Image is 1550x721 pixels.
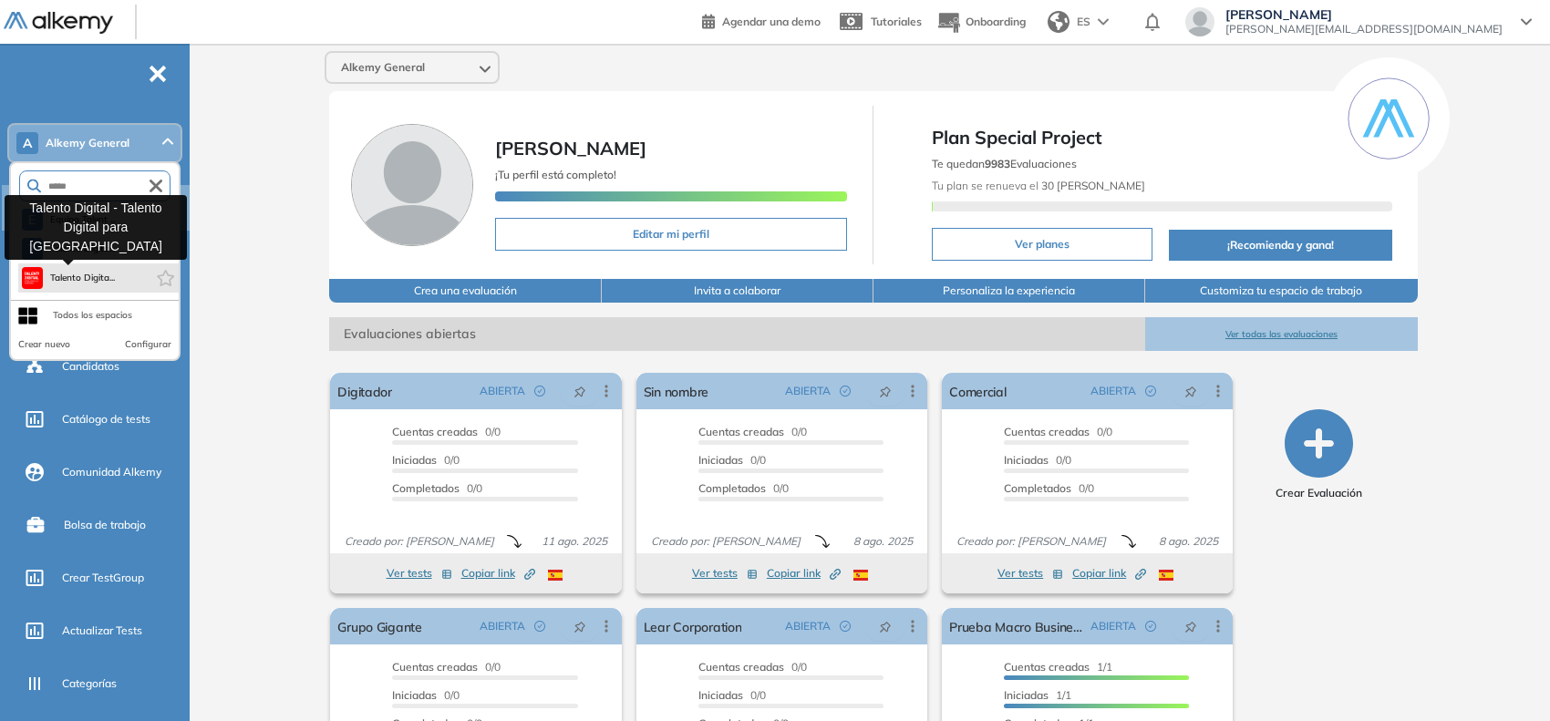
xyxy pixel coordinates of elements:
[1072,565,1146,582] span: Copiar link
[846,533,920,550] span: 8 ago. 2025
[698,453,766,467] span: 0/0
[1159,570,1173,581] img: ESP
[698,481,789,495] span: 0/0
[1276,409,1362,501] button: Crear Evaluación
[387,562,452,584] button: Ver tests
[548,570,563,581] img: ESP
[698,660,807,674] span: 0/0
[337,608,422,644] a: Grupo Gigante
[871,15,922,28] span: Tutoriales
[722,15,821,28] span: Agendar una demo
[985,157,1010,170] b: 9983
[698,660,784,674] span: Cuentas creadas
[392,688,437,702] span: Iniciadas
[341,60,425,75] span: Alkemy General
[392,425,478,438] span: Cuentas creadas
[5,195,187,260] div: Talento Digital - Talento Digital para [GEOGRAPHIC_DATA]
[644,608,742,644] a: Lear Corporation
[1004,481,1094,495] span: 0/0
[62,411,150,427] span: Catálogo de tests
[534,621,545,632] span: check-circle
[644,373,708,409] a: Sin nombre
[1038,179,1145,192] b: 30 [PERSON_NAME]
[1004,453,1049,467] span: Iniciadas
[480,618,525,634] span: ABIERTA
[692,562,758,584] button: Ver tests
[698,425,807,438] span: 0/0
[392,453,460,467] span: 0/0
[534,386,545,397] span: check-circle
[62,675,117,692] span: Categorías
[18,337,70,352] button: Crear nuevo
[1152,533,1225,550] span: 8 ago. 2025
[392,481,460,495] span: Completados
[337,533,501,550] span: Creado por: [PERSON_NAME]
[949,608,1083,644] a: Prueba Macro Business Case
[840,621,851,632] span: check-circle
[1004,425,1112,438] span: 0/0
[4,12,113,35] img: Logo
[853,570,868,581] img: ESP
[997,562,1063,584] button: Ver tests
[1098,18,1109,26] img: arrow
[64,517,146,533] span: Bolsa de trabajo
[1169,230,1392,261] button: ¡Recomienda y gana!
[1090,618,1136,634] span: ABIERTA
[560,376,600,406] button: pushpin
[1077,14,1090,30] span: ES
[25,271,39,285] img: https://assets.alkemy.org/workspaces/620/d203e0be-08f6-444b-9eae-a92d815a506f.png
[1004,425,1090,438] span: Cuentas creadas
[1004,660,1112,674] span: 1/1
[392,453,437,467] span: Iniciadas
[1072,562,1146,584] button: Copiar link
[879,384,892,398] span: pushpin
[767,565,841,582] span: Copiar link
[932,228,1152,261] button: Ver planes
[23,136,32,150] span: A
[698,688,743,702] span: Iniciadas
[1184,384,1197,398] span: pushpin
[1145,317,1417,351] button: Ver todas las evaluaciones
[329,317,1145,351] span: Evaluaciones abiertas
[932,124,1391,151] span: Plan Special Project
[560,612,600,641] button: pushpin
[1171,376,1211,406] button: pushpin
[461,565,535,582] span: Copiar link
[1225,7,1503,22] span: [PERSON_NAME]
[873,279,1145,303] button: Personaliza la experiencia
[1004,453,1071,467] span: 0/0
[785,618,831,634] span: ABIERTA
[461,562,535,584] button: Copiar link
[767,562,841,584] button: Copiar link
[50,271,116,285] span: Talento Digita...
[495,168,616,181] span: ¡Tu perfil está completo!
[1225,22,1503,36] span: [PERSON_NAME][EMAIL_ADDRESS][DOMAIN_NAME]
[1145,279,1417,303] button: Customiza tu espacio de trabajo
[62,570,144,586] span: Crear TestGroup
[879,619,892,633] span: pushpin
[932,157,1077,170] span: Te quedan Evaluaciones
[1184,619,1197,633] span: pushpin
[1004,688,1049,702] span: Iniciadas
[936,3,1026,42] button: Onboarding
[698,481,766,495] span: Completados
[1004,688,1071,702] span: 1/1
[840,386,851,397] span: check-circle
[62,623,142,639] span: Actualizar Tests
[46,136,129,150] span: Alkemy General
[698,425,784,438] span: Cuentas creadas
[1171,612,1211,641] button: pushpin
[53,308,132,323] div: Todos los espacios
[785,383,831,399] span: ABIERTA
[1048,11,1069,33] img: world
[949,373,1007,409] a: Comercial
[392,481,482,495] span: 0/0
[949,533,1113,550] span: Creado por: [PERSON_NAME]
[573,384,586,398] span: pushpin
[573,619,586,633] span: pushpin
[602,279,873,303] button: Invita a colaborar
[534,533,615,550] span: 11 ago. 2025
[1090,383,1136,399] span: ABIERTA
[392,660,501,674] span: 0/0
[1004,481,1071,495] span: Completados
